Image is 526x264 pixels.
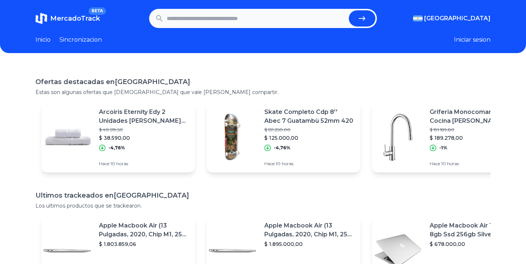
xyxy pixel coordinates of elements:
p: Los ultimos productos que se trackearon. [35,202,491,209]
a: Featured imageGriferia Monocomando Cocina [PERSON_NAME] Cromado Color Plateado$ 191.189,80$ 189.2... [372,102,526,173]
p: Arcoiris Eternity Edy 2 Unidades [PERSON_NAME] 160x90cm [99,108,189,125]
p: Apple Macbook Air (13 Pulgadas, 2020, Chip M1, 256 Gb De Ssd, 8 Gb De Ram) - Plata [264,221,354,239]
p: $ 38.590,00 [99,134,189,142]
img: Argentina [413,15,423,21]
a: Sincronizacion [59,35,102,44]
img: MercadoTrack [35,13,47,24]
span: [GEOGRAPHIC_DATA] [424,14,491,23]
p: $ 191.189,80 [430,127,520,133]
p: $ 40.519,50 [99,127,189,133]
p: $ 125.000,00 [264,134,354,142]
img: Featured image [41,111,93,163]
p: $ 678.000,00 [430,240,520,248]
p: Griferia Monocomando Cocina [PERSON_NAME] Cromado Color Plateado [430,108,520,125]
p: Hace 10 horas [99,161,189,167]
p: $ 1.803.859,06 [99,240,189,248]
p: Skate Completo Cdp 8'' Abec 7 Guatambù 52mm 420 [264,108,354,125]
p: Apple Macbook Air (13 Pulgadas, 2020, Chip M1, 256 Gb De Ssd, 8 Gb De Ram) - Plata [99,221,189,239]
p: Hace 10 horas [430,161,520,167]
h1: Ultimos trackeados en [GEOGRAPHIC_DATA] [35,190,491,201]
p: $ 131.250,00 [264,127,354,133]
h1: Ofertas destacadas en [GEOGRAPHIC_DATA] [35,77,491,87]
p: $ 189.278,00 [430,134,520,142]
img: Featured image [372,111,424,163]
button: Iniciar sesion [454,35,491,44]
span: BETA [89,7,106,15]
a: Featured imageArcoiris Eternity Edy 2 Unidades [PERSON_NAME] 160x90cm$ 40.519,50$ 38.590,00-4,76%... [41,102,195,173]
p: -4,76% [274,145,290,151]
a: Featured imageSkate Completo Cdp 8'' Abec 7 Guatambù 52mm 420$ 131.250,00$ 125.000,00-4,76%Hace 1... [207,102,360,173]
p: -1% [439,145,447,151]
img: Featured image [207,111,258,163]
span: MercadoTrack [50,14,100,22]
p: -4,76% [109,145,125,151]
p: Apple Macbook Air 13 Core I5 8gb Ssd 256gb Silver [430,221,520,239]
p: $ 1.895.000,00 [264,240,354,248]
a: MercadoTrackBETA [35,13,100,24]
p: Hace 10 horas [264,161,354,167]
a: Inicio [35,35,51,44]
p: Estas son algunas ofertas que [DEMOGRAPHIC_DATA] que vale [PERSON_NAME] compartir. [35,88,491,96]
button: [GEOGRAPHIC_DATA] [413,14,491,23]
